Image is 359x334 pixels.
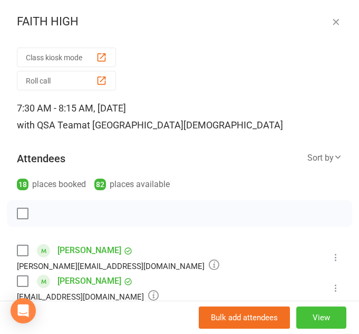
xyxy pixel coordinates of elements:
[57,273,121,290] a: [PERSON_NAME]
[17,119,82,131] span: with QSA Team
[17,290,159,303] div: [EMAIL_ADDRESS][DOMAIN_NAME]
[94,179,106,190] div: 82
[199,307,290,329] button: Bulk add attendees
[57,242,121,259] a: [PERSON_NAME]
[94,177,170,192] div: places available
[17,48,116,67] button: Class kiosk mode
[17,151,65,166] div: Attendees
[17,100,342,134] div: 7:30 AM - 8:15 AM, [DATE]
[82,119,283,131] span: at [GEOGRAPHIC_DATA][DEMOGRAPHIC_DATA]
[17,71,116,90] button: Roll call
[17,259,219,273] div: [PERSON_NAME][EMAIL_ADDRESS][DOMAIN_NAME]
[17,179,28,190] div: 18
[11,298,36,323] div: Open Intercom Messenger
[296,307,346,329] button: View
[307,151,342,165] div: Sort by
[17,177,86,192] div: places booked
